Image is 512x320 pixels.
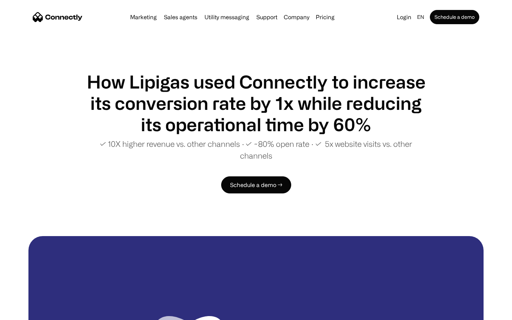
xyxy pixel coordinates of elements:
div: Company [284,12,309,22]
a: Marketing [127,14,160,20]
a: Schedule a demo → [221,176,291,193]
a: Sales agents [161,14,200,20]
a: Utility messaging [202,14,252,20]
aside: Language selected: English [7,307,43,318]
ul: Language list [14,308,43,318]
a: Support [254,14,280,20]
a: Schedule a demo [430,10,479,24]
a: Login [394,12,414,22]
div: en [417,12,424,22]
h1: How Lipigas used Connectly to increase its conversion rate by 1x while reducing its operational t... [85,71,427,135]
p: ✓ 10X higher revenue vs. other channels ∙ ✓ ~80% open rate ∙ ✓ 5x website visits vs. other channels [85,138,427,161]
a: Pricing [313,14,337,20]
